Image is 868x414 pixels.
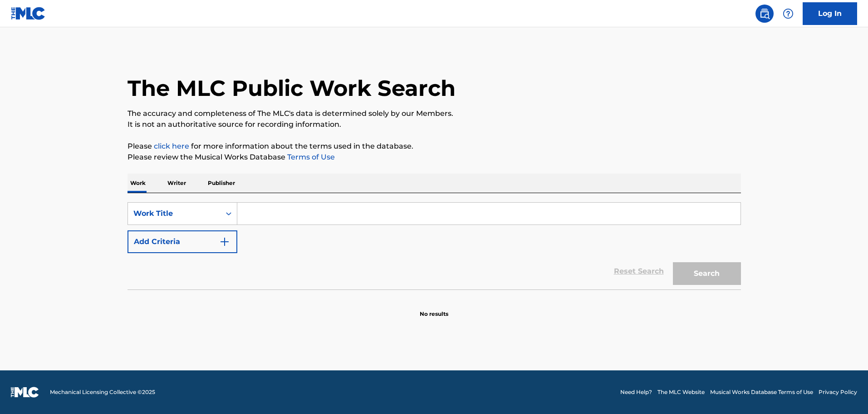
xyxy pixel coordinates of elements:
[819,388,857,396] a: Privacy Policy
[285,153,335,161] a: Terms of Use
[783,8,794,19] img: help
[165,174,189,193] p: Writer
[128,119,741,130] p: It is not an authoritative source for recording information.
[154,142,189,150] a: click here
[128,230,237,253] button: Add Criteria
[823,370,868,414] iframe: Chat Widget
[420,299,448,318] p: No results
[128,152,741,163] p: Please review the Musical Works Database
[755,5,774,23] a: Public Search
[620,388,652,396] a: Need Help?
[11,387,39,398] img: logo
[11,7,46,20] img: MLC Logo
[779,5,797,23] div: Help
[710,388,813,396] a: Musical Works Database Terms of Use
[128,75,456,102] h1: The MLC Public Work Search
[128,174,148,193] p: Work
[759,8,770,19] img: search
[128,202,741,289] form: Search Form
[128,141,741,152] p: Please for more information about the terms used in the database.
[50,388,155,396] span: Mechanical Licensing Collective © 2025
[205,174,238,193] p: Publisher
[219,236,230,247] img: 9d2ae6d4665cec9f34b9.svg
[133,208,215,219] div: Work Title
[657,388,705,396] a: The MLC Website
[128,108,741,119] p: The accuracy and completeness of The MLC's data is determined solely by our Members.
[803,2,857,25] a: Log In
